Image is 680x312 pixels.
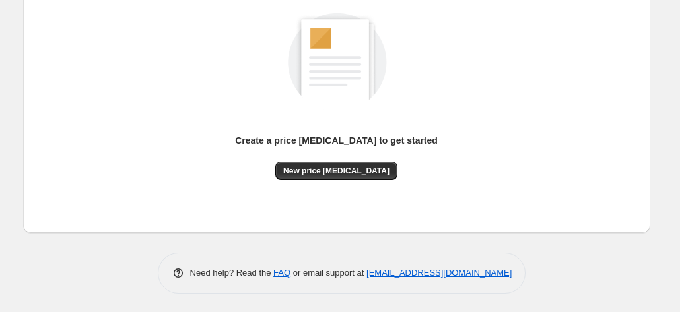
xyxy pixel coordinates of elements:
button: New price [MEDICAL_DATA] [275,162,397,180]
span: Need help? Read the [190,268,274,278]
a: FAQ [273,268,290,278]
p: Create a price [MEDICAL_DATA] to get started [235,134,438,147]
a: [EMAIL_ADDRESS][DOMAIN_NAME] [366,268,512,278]
span: or email support at [290,268,366,278]
span: New price [MEDICAL_DATA] [283,166,390,176]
